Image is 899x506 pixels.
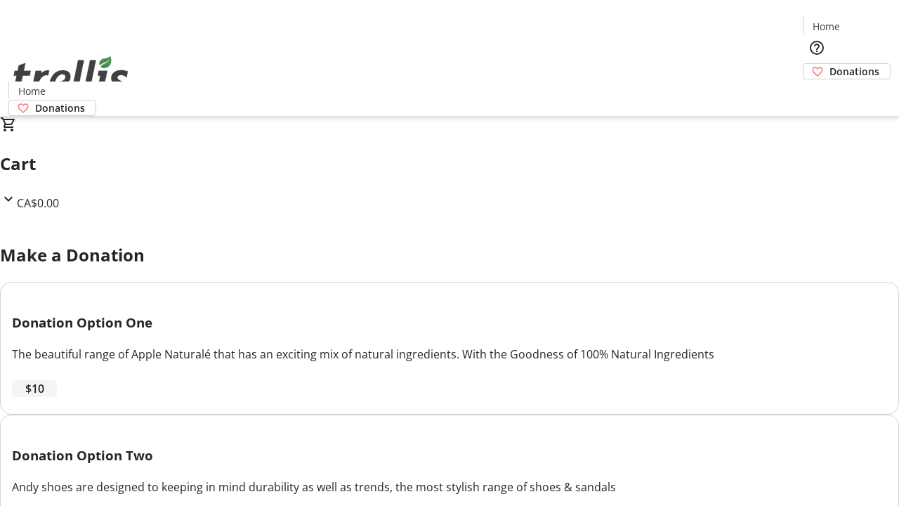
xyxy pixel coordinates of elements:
[12,479,887,495] div: Andy shoes are designed to keeping in mind durability as well as trends, the most stylish range o...
[829,64,879,79] span: Donations
[12,313,887,332] h3: Donation Option One
[803,63,891,79] a: Donations
[803,79,831,108] button: Cart
[803,34,831,62] button: Help
[8,41,133,111] img: Orient E2E Organization sM9wwj0Emm's Logo
[35,100,85,115] span: Donations
[25,380,44,397] span: $10
[18,84,46,98] span: Home
[12,346,887,363] div: The beautiful range of Apple Naturalé that has an exciting mix of natural ingredients. With the G...
[803,19,848,34] a: Home
[17,195,59,211] span: CA$0.00
[9,84,54,98] a: Home
[12,446,887,465] h3: Donation Option Two
[12,380,57,397] button: $10
[813,19,840,34] span: Home
[8,100,96,116] a: Donations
